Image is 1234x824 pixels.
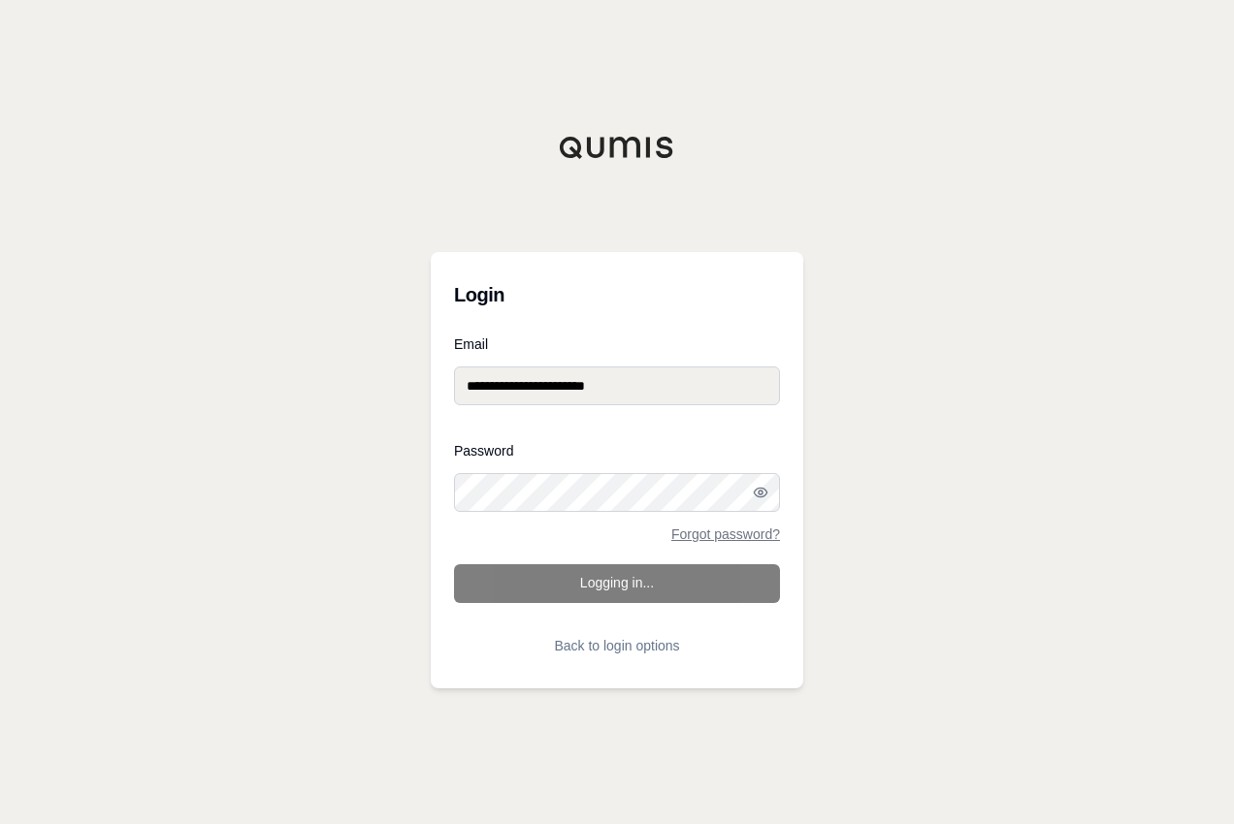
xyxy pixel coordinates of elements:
label: Password [454,444,780,458]
img: Qumis [559,136,675,159]
label: Email [454,337,780,351]
a: Forgot password? [671,527,780,541]
button: Back to login options [454,626,780,665]
h3: Login [454,275,780,314]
